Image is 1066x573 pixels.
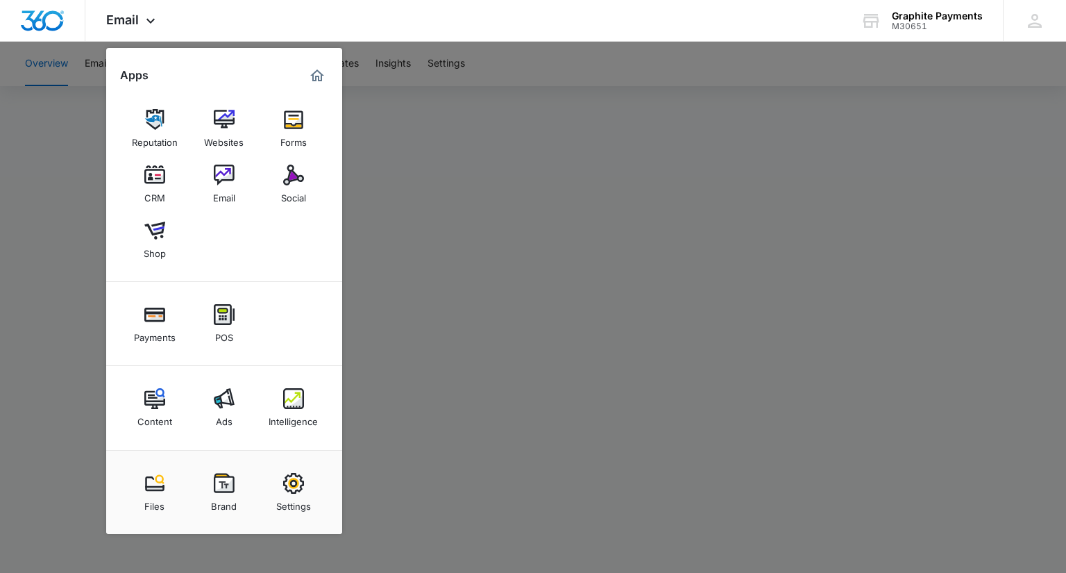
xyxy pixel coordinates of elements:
div: Shop [144,241,166,259]
a: Websites [198,102,251,155]
a: Marketing 360® Dashboard [306,65,328,87]
div: Settings [276,494,311,512]
a: Reputation [128,102,181,155]
a: Shop [128,213,181,266]
div: CRM [144,185,165,204]
a: Intelligence [267,381,320,434]
div: Content [137,409,172,427]
div: Reputation [132,130,178,148]
a: Forms [267,102,320,155]
div: Ads [216,409,232,427]
a: Brand [198,466,251,519]
div: Email [213,185,235,204]
span: Email [106,13,139,27]
a: Files [128,466,181,519]
div: POS [215,325,233,343]
a: POS [198,297,251,350]
div: Social [281,185,306,204]
div: Brand [211,494,237,512]
h2: Apps [120,69,149,82]
div: account name [892,10,983,22]
a: Content [128,381,181,434]
div: Payments [134,325,176,343]
a: Payments [128,297,181,350]
a: Ads [198,381,251,434]
div: Intelligence [269,409,318,427]
a: Settings [267,466,320,519]
div: Websites [204,130,244,148]
div: account id [892,22,983,31]
a: CRM [128,158,181,210]
div: Forms [280,130,307,148]
a: Social [267,158,320,210]
a: Email [198,158,251,210]
div: Files [144,494,164,512]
